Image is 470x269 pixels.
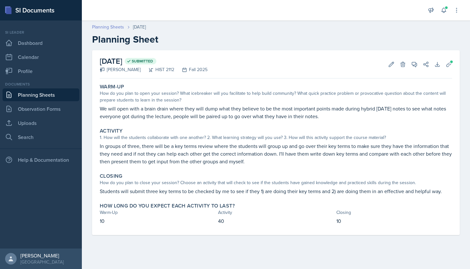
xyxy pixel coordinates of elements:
[100,105,452,120] p: We will open with a brain drain where they will dump what they believe to be the most important p...
[3,51,79,63] a: Calendar
[92,24,124,30] a: Planning Sheets
[100,66,141,73] div: [PERSON_NAME]
[100,203,235,209] label: How long do you expect each activity to last?
[100,173,122,179] label: Closing
[3,65,79,77] a: Profile
[100,187,452,195] p: Students will submit three key terms to be checked by me to see if they 1) are doing their key te...
[100,142,452,165] p: In groups of three, there will be a key terms review where the students will group up and go over...
[100,134,452,141] div: 1. How will the students collaborate with one another? 2. What learning strategy will you use? 3....
[3,102,79,115] a: Observation Forms
[100,84,124,90] label: Warm-Up
[3,29,79,35] div: Si leader
[3,153,79,166] div: Help & Documentation
[100,209,215,216] div: Warm-Up
[141,66,174,73] div: HIST 2112
[174,66,208,73] div: Fall 2025
[132,59,153,64] span: Submitted
[100,55,208,67] h2: [DATE]
[3,117,79,129] a: Uploads
[100,217,215,225] p: 10
[218,217,334,225] p: 40
[218,209,334,216] div: Activity
[3,88,79,101] a: Planning Sheets
[100,90,452,103] div: How do you plan to open your session? What icebreaker will you facilitate to help build community...
[100,179,452,186] div: How do you plan to close your session? Choose an activity that will check to see if the students ...
[133,24,146,30] div: [DATE]
[20,252,64,259] div: [PERSON_NAME]
[336,217,452,225] p: 10
[3,131,79,143] a: Search
[336,209,452,216] div: Closing
[100,128,122,134] label: Activity
[3,37,79,49] a: Dashboard
[92,34,460,45] h2: Planning Sheet
[3,81,79,87] div: Documents
[20,259,64,265] div: [GEOGRAPHIC_DATA]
